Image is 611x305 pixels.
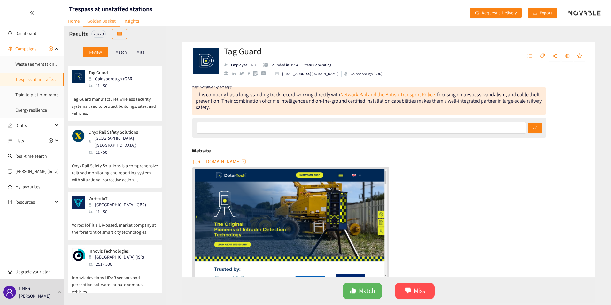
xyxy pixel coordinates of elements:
[120,16,143,26] a: Insights
[89,254,148,261] div: [GEOGRAPHIC_DATA] (ISR)
[15,134,24,147] span: Lists
[69,29,88,38] h2: Results
[8,46,12,51] span: sound
[195,169,387,277] img: Snapshot of the Company's website
[89,50,102,55] p: Review
[89,248,144,254] p: Innoviz Technologies
[193,158,241,166] span: [URL][DOMAIN_NAME]
[15,180,59,193] a: My favourites
[528,8,557,18] button: downloadExport
[195,169,387,277] a: website
[89,70,134,75] p: Tag Guard
[282,71,339,77] p: [EMAIL_ADDRESS][DOMAIN_NAME]
[15,92,59,98] a: Train to platform ramp
[192,146,211,155] h6: Website
[528,123,542,133] button: check
[8,123,12,128] span: edit
[89,196,146,201] p: Vortex IoT
[15,30,36,36] a: Dashboard
[15,76,72,82] a: Trespass at unstaffed stations
[270,62,298,68] p: Founded in: 1994
[304,62,331,68] p: Status: operating
[15,196,53,208] span: Resources
[533,11,537,16] span: download
[301,62,331,68] li: Status
[72,248,85,261] img: Snapshot of the company's website
[15,107,47,113] a: Energy resilience
[524,51,536,61] button: unordered-list
[89,201,150,208] div: [GEOGRAPHIC_DATA] (GBR)
[552,53,557,59] span: share-alt
[395,283,435,299] button: dislikeMiss
[579,274,611,305] iframe: Chat Widget
[253,71,261,76] a: google maps
[261,71,269,75] a: crunchbase
[49,46,53,51] span: plus-circle
[69,4,152,13] h1: Trespass at unstaffed stations
[89,82,137,89] div: 11 - 50
[15,61,77,67] a: Waste segmentation and sorting
[561,51,573,61] button: eye
[340,91,435,98] a: Network Rail and the British Transport Police
[540,53,545,59] span: tag
[89,75,137,82] div: Gainsborough (GBR)
[248,72,254,75] a: facebook
[112,29,127,39] button: table
[115,50,127,55] p: Match
[232,72,239,75] a: linkedin
[577,53,582,59] span: star
[343,283,382,299] button: likeMatch
[15,119,53,132] span: Drafts
[72,89,158,117] p: Tag Guard manufactures wireless security systems used to protect buildings, sites, and vehicles.
[482,9,517,16] span: Request a Delivery
[224,45,383,58] h2: Tag Guard
[470,8,522,18] button: redoRequest a Delivery
[533,126,537,131] span: check
[89,261,148,268] div: 251 - 500
[15,153,47,159] a: Real-time search
[64,16,83,26] a: Home
[89,135,158,149] div: [GEOGRAPHIC_DATA] ([GEOGRAPHIC_DATA])
[72,129,85,142] img: Snapshot of the company's website
[8,200,12,204] span: book
[359,286,375,296] span: Match
[89,149,158,156] div: 11 - 50
[350,287,356,295] span: like
[136,50,144,55] p: Miss
[89,129,154,135] p: Onyx Rail Safety Solutions
[537,51,548,61] button: tag
[72,268,158,295] p: Innoviz develops LiDAR sensors and perception software for autonomous vehicles.
[344,71,383,77] div: Gainsborough (GBR)
[72,156,158,183] p: Onyx Rail Safety Solutions is a comprehensive railroad monitoring and reporting system with situa...
[224,71,232,75] a: website
[91,30,106,38] div: 20 / 20
[15,265,59,278] span: Upgrade your plan
[239,72,247,75] a: twitter
[49,138,53,143] span: plus-circle
[549,51,561,61] button: share-alt
[192,84,231,89] i: Your Novable Expert says
[72,215,158,236] p: Vortex IoT is a UK-based, market company at the forefront of smart city technologies.
[475,11,479,16] span: redo
[117,32,122,37] span: table
[19,293,50,300] p: [PERSON_NAME]
[414,286,425,296] span: Miss
[540,9,552,16] span: Export
[192,87,546,115] div: This company has a long-standing track record working directly with , focusing on trespass, vanda...
[15,168,58,174] a: [PERSON_NAME] (beta)
[72,196,85,209] img: Snapshot of the company's website
[231,62,257,68] p: Employee: 11-50
[30,11,34,15] span: double-left
[260,62,301,68] li: Founded in year
[193,48,219,74] img: Company Logo
[83,16,120,27] a: Golden Basket
[565,53,570,59] span: eye
[72,70,85,83] img: Snapshot of the company's website
[405,287,411,295] span: dislike
[574,51,585,61] button: star
[15,42,36,55] span: Campaigns
[527,53,532,59] span: unordered-list
[8,270,12,274] span: trophy
[6,288,13,296] span: user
